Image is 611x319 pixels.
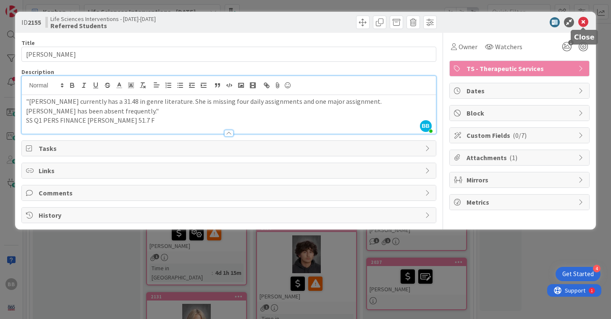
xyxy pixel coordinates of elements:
label: Title [21,39,35,47]
span: Attachments [467,153,574,163]
span: ( 0/7 ) [513,131,527,140]
span: Life Sciences Interventions - [DATE]-[DATE] [50,16,156,22]
div: Get Started [562,270,594,278]
span: TS - Therapeutic Services [467,63,574,74]
span: ( 1 ) [509,153,517,162]
span: Links [39,166,420,176]
span: Block [467,108,574,118]
p: "[PERSON_NAME] currently has a 31.48 in genre literature. She is missing four daily assignments a... [26,97,431,116]
b: 2155 [28,18,41,26]
div: Open Get Started checklist, remaining modules: 4 [556,267,601,281]
span: Tasks [39,143,420,153]
span: Custom Fields [467,130,574,140]
div: 4 [593,265,601,272]
span: Comments [39,188,420,198]
span: Support [18,1,38,11]
div: 1 [44,3,46,10]
h5: Close [574,33,595,41]
span: 2 [568,40,574,45]
p: SS Q1 PERS FINANCE [PERSON_NAME] 51.7 F [26,116,431,125]
span: Metrics [467,197,574,207]
span: Watchers [495,42,522,52]
span: Description [21,68,54,76]
span: History [39,210,420,220]
span: ID [21,17,41,27]
span: Owner [459,42,477,52]
b: Referred Students [50,22,156,29]
span: Dates [467,86,574,96]
input: type card name here... [21,47,436,62]
span: BB [420,120,432,132]
span: Mirrors [467,175,574,185]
